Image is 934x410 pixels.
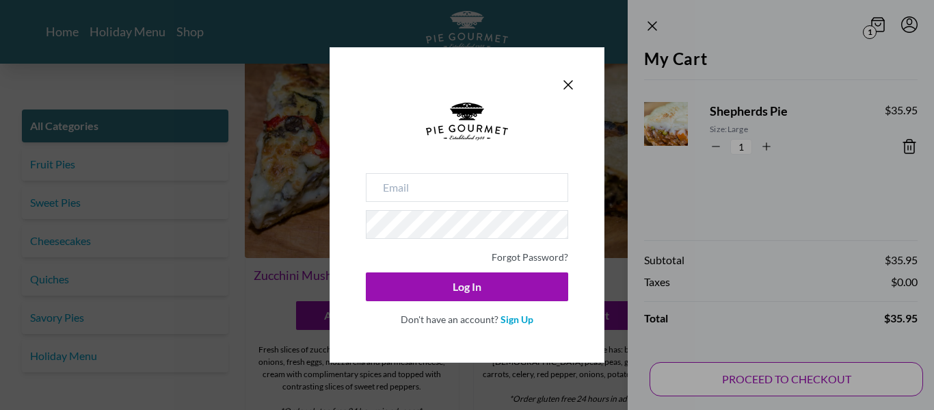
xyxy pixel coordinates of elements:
input: Email [366,173,568,202]
a: Forgot Password? [492,251,568,263]
span: Don't have an account? [401,313,498,325]
a: Sign Up [501,313,533,325]
button: Close panel [560,77,576,93]
button: Log In [366,272,568,301]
